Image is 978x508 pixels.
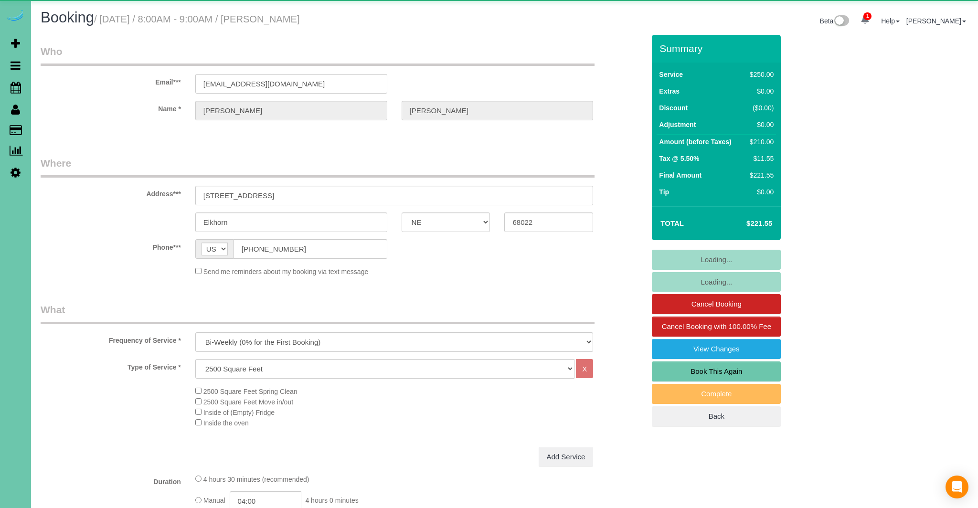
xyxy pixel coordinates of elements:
[659,170,702,180] label: Final Amount
[659,154,699,163] label: Tax @ 5.50%
[659,187,669,197] label: Tip
[659,137,731,147] label: Amount (before Taxes)
[41,156,595,178] legend: Where
[659,43,776,54] h3: Summary
[652,317,781,337] a: Cancel Booking with 100.00% Fee
[856,10,874,31] a: 1
[203,388,298,395] span: 2500 Square Feet Spring Clean
[652,294,781,314] a: Cancel Booking
[203,497,225,505] span: Manual
[833,15,849,28] img: New interface
[41,9,94,26] span: Booking
[6,10,25,23] img: Automaid Logo
[660,219,684,227] strong: Total
[33,101,188,114] label: Name *
[203,409,275,416] span: Inside of (Empty) Fridge
[41,303,595,324] legend: What
[652,406,781,426] a: Back
[659,86,680,96] label: Extras
[746,120,774,129] div: $0.00
[33,332,188,345] label: Frequency of Service *
[41,44,595,66] legend: Who
[746,154,774,163] div: $11.55
[746,70,774,79] div: $250.00
[203,398,293,406] span: 2500 Square Feet Move in/out
[203,268,369,275] span: Send me reminders about my booking via text message
[881,17,900,25] a: Help
[662,322,771,330] span: Cancel Booking with 100.00% Fee
[718,220,772,228] h4: $221.55
[746,170,774,180] div: $221.55
[659,103,688,113] label: Discount
[820,17,850,25] a: Beta
[33,359,188,372] label: Type of Service *
[203,419,249,427] span: Inside the oven
[652,361,781,381] a: Book This Again
[94,14,300,24] small: / [DATE] / 8:00AM - 9:00AM / [PERSON_NAME]
[946,476,968,498] div: Open Intercom Messenger
[906,17,966,25] a: [PERSON_NAME]
[203,476,309,483] span: 4 hours 30 minutes (recommended)
[305,497,358,505] span: 4 hours 0 minutes
[33,474,188,487] label: Duration
[746,137,774,147] div: $210.00
[659,120,696,129] label: Adjustment
[746,187,774,197] div: $0.00
[652,339,781,359] a: View Changes
[659,70,683,79] label: Service
[863,12,872,20] span: 1
[746,103,774,113] div: ($0.00)
[539,447,594,467] a: Add Service
[746,86,774,96] div: $0.00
